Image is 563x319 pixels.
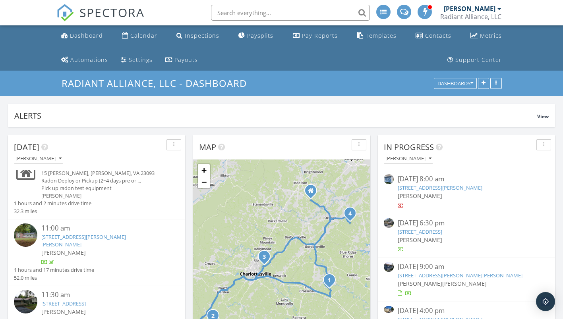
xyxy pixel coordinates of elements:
[329,280,334,284] div: 15 Daniel Run, Louisa, VA 23093
[348,211,352,217] i: 4
[398,272,522,279] a: [STREET_ADDRESS][PERSON_NAME][PERSON_NAME]
[14,159,179,215] a: 10:00 am 15 [PERSON_NAME], [PERSON_NAME], VA 23093 Radon Deploy or Pickup (2~4 days pre or ... Pi...
[247,32,273,39] div: Paysplits
[56,4,74,21] img: The Best Home Inspection Software - Spectora
[263,254,266,260] i: 3
[384,218,549,254] a: [DATE] 6:30 pm [STREET_ADDRESS] [PERSON_NAME]
[442,280,487,287] span: [PERSON_NAME]
[302,32,338,39] div: Pay Reports
[198,164,210,176] a: Zoom in
[328,278,331,283] i: 1
[41,169,165,177] div: 15 [PERSON_NAME], [PERSON_NAME], VA 23093
[480,32,502,39] div: Metrics
[384,218,394,228] img: 9416588%2Fcover_photos%2FKWhetdBzmoSmfKYljcN3%2Fsmall.jpg
[185,32,219,39] div: Inspections
[425,32,451,39] div: Contacts
[384,306,394,313] img: 9571382%2Fcover_photos%2FuWAWz0Qzn8RloUrojA40%2Fsmall.jpeg
[118,53,156,67] a: Settings
[385,156,431,161] div: [PERSON_NAME]
[174,56,198,63] div: Payouts
[384,174,394,184] img: 9257171%2Fcover_photos%2F1Cyy3DvaBep2r1zcexP0%2Fsmall.jpg
[14,290,37,313] img: 9573998%2Fcover_photos%2F0TvcgHgC60eOU9Jj2UV9%2Fsmall.jpg
[398,228,442,235] a: [STREET_ADDRESS]
[440,13,501,21] div: Radiant Alliance, LLC
[14,110,537,121] div: Alerts
[444,5,495,13] div: [PERSON_NAME]
[162,53,201,67] a: Payouts
[444,53,505,67] a: Support Center
[14,223,37,247] img: 9552533%2Fcover_photos%2FNUGArNue5TYY5KihUWlO%2Fsmall.jpg
[62,77,253,90] a: Radiant Alliance, LLC - Dashboard
[198,176,210,188] a: Zoom out
[173,29,222,43] a: Inspections
[41,249,86,256] span: [PERSON_NAME]
[437,81,473,86] div: Dashboards
[350,213,355,218] div: 12627 Lakeview Ln , Orange, VA 22960
[434,78,477,89] button: Dashboards
[14,223,179,282] a: 11:00 am [STREET_ADDRESS][PERSON_NAME][PERSON_NAME] [PERSON_NAME] 1 hours and 17 minutes drive ti...
[384,174,549,209] a: [DATE] 8:00 am [STREET_ADDRESS][PERSON_NAME] [PERSON_NAME]
[41,290,165,300] div: 11:30 am
[398,174,536,184] div: [DATE] 8:00 am
[70,56,108,63] div: Automations
[129,56,153,63] div: Settings
[211,5,370,21] input: Search everything...
[398,262,536,272] div: [DATE] 9:00 am
[70,32,103,39] div: Dashboard
[58,53,111,67] a: Automations (Basic)
[211,313,215,319] i: 2
[384,154,433,164] button: [PERSON_NAME]
[14,208,91,215] div: 32.3 miles
[14,266,94,274] div: 1 hours and 17 minutes drive time
[398,236,442,244] span: [PERSON_NAME]
[41,233,126,248] a: [STREET_ADDRESS][PERSON_NAME][PERSON_NAME]
[537,113,549,120] span: View
[58,29,106,43] a: Dashboard
[398,280,442,287] span: [PERSON_NAME]
[41,308,86,315] span: [PERSON_NAME]
[264,256,269,261] div: 101 Vincennes Rd, Charlottesville, VA 22911
[56,11,145,27] a: SPECTORA
[412,29,455,43] a: Contacts
[235,29,277,43] a: Paysplits
[366,32,397,39] div: Templates
[290,29,341,43] a: Pay Reports
[41,184,165,192] div: Pick up radon test equipment
[398,306,536,316] div: [DATE] 4:00 pm
[354,29,400,43] a: Templates
[398,218,536,228] div: [DATE] 6:30 pm
[398,192,442,200] span: [PERSON_NAME]
[41,177,165,184] div: Radon Deploy or Pickup (2~4 days pre or ...
[384,262,394,272] img: 9487333%2Fcover_photos%2F2ucwh8DgbuFmjxsn8uM7%2Fsmall.jpg
[384,142,434,152] span: In Progress
[130,32,157,39] div: Calendar
[384,262,549,297] a: [DATE] 9:00 am [STREET_ADDRESS][PERSON_NAME][PERSON_NAME] [PERSON_NAME][PERSON_NAME]
[15,156,62,161] div: [PERSON_NAME]
[467,29,505,43] a: Metrics
[14,154,63,164] button: [PERSON_NAME]
[41,300,86,307] a: [STREET_ADDRESS]
[41,223,165,233] div: 11:00 am
[398,184,482,191] a: [STREET_ADDRESS][PERSON_NAME]
[311,190,315,195] div: 4805 Orange Road, Aroda VA 22709
[199,142,216,152] span: Map
[14,200,91,207] div: 1 hours and 2 minutes drive time
[14,142,39,152] span: [DATE]
[536,292,555,311] div: Open Intercom Messenger
[41,192,165,200] div: [PERSON_NAME]
[119,29,161,43] a: Calendar
[14,274,94,282] div: 52.0 miles
[79,4,145,21] span: SPECTORA
[455,56,502,63] div: Support Center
